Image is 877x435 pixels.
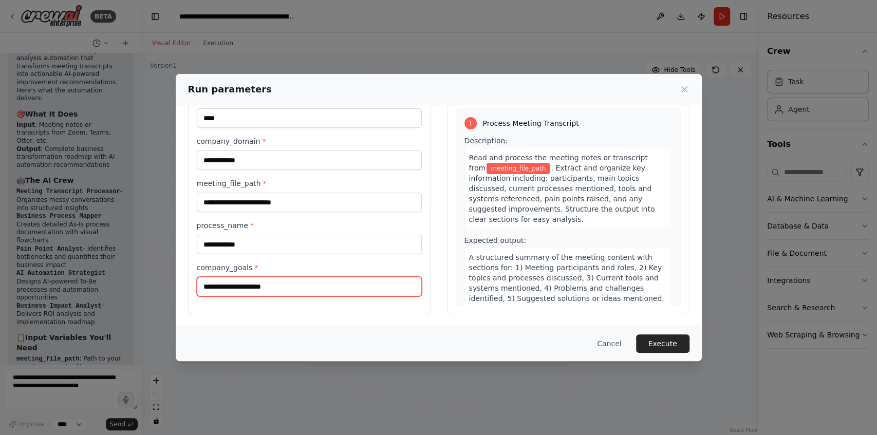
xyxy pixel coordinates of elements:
div: 1 [464,117,477,129]
button: Cancel [589,334,629,353]
span: Description: [464,137,508,145]
button: Execute [636,334,689,353]
label: company_domain [197,136,422,146]
label: process_name [197,220,422,231]
span: A structured summary of the meeting content with sections for: 1) Meeting participants and roles,... [469,253,664,313]
label: meeting_file_path [197,178,422,188]
label: company_goals [197,262,422,273]
span: Read and process the meeting notes or transcript from [469,154,648,172]
span: . Extract and organize key information including: participants, main topics discussed, current pr... [469,164,655,223]
span: Process Meeting Transcript [483,118,579,128]
h2: Run parameters [188,82,272,97]
span: Variable: meeting_file_path [487,163,550,174]
span: Expected output: [464,236,527,244]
